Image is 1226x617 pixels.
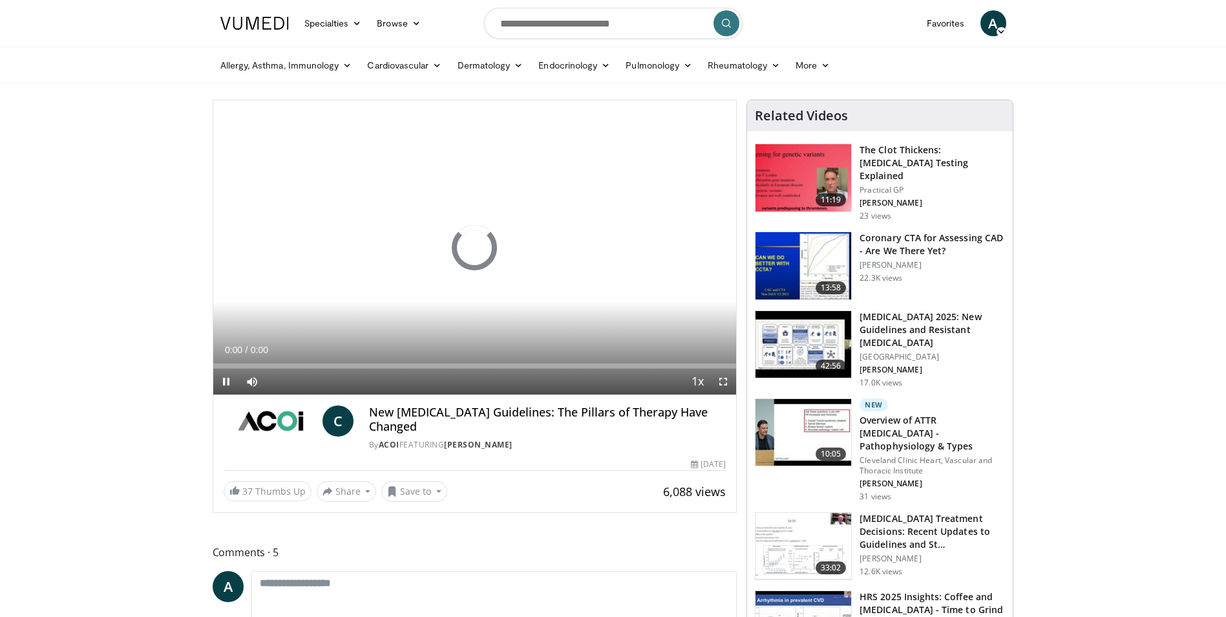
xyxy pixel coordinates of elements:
p: [PERSON_NAME] [860,365,1005,375]
div: Progress Bar [213,363,737,369]
img: 34b2b9a4-89e5-4b8c-b553-8a638b61a706.150x105_q85_crop-smart_upscale.jpg [756,232,851,299]
span: 6,088 views [663,484,726,499]
div: By FEATURING [369,439,726,451]
a: A [213,571,244,602]
p: [PERSON_NAME] [860,479,1005,489]
h4: Related Videos [755,108,848,124]
span: / [246,345,248,355]
h3: [MEDICAL_DATA] Treatment Decisions: Recent Updates to Guidelines and St… [860,512,1005,551]
span: 0:00 [251,345,268,355]
span: 42:56 [816,360,847,373]
img: 280bcb39-0f4e-42eb-9c44-b41b9262a277.150x105_q85_crop-smart_upscale.jpg [756,311,851,378]
p: Cleveland Clinic Heart, Vascular and Thoracic Institute [860,455,1005,476]
a: 37 Thumbs Up [224,481,312,501]
a: C [322,406,354,437]
h3: Coronary CTA for Assessing CAD - Are We There Yet? [860,232,1005,257]
span: Comments 5 [213,544,737,561]
video-js: Video Player [213,100,737,395]
span: 33:02 [816,561,847,574]
h3: [MEDICAL_DATA] 2025: New Guidelines and Resistant [MEDICAL_DATA] [860,310,1005,349]
button: Share [317,481,377,502]
span: 10:05 [816,448,847,460]
button: Mute [239,369,265,395]
button: Pause [213,369,239,395]
h4: New [MEDICAL_DATA] Guidelines: The Pillars of Therapy Have Changed [369,406,726,433]
a: ACOI [379,439,399,450]
a: Allergy, Asthma, Immunology [213,52,360,78]
a: Dermatology [450,52,531,78]
img: ACOI [224,406,317,437]
p: Practical GP [860,185,1005,195]
p: [PERSON_NAME] [860,260,1005,270]
span: 0:00 [225,345,242,355]
p: 12.6K views [860,567,902,577]
a: More [788,52,838,78]
div: [DATE] [691,459,726,470]
a: Specialties [297,10,370,36]
a: 33:02 [MEDICAL_DATA] Treatment Decisions: Recent Updates to Guidelines and St… [PERSON_NAME] 12.6... [755,512,1005,581]
button: Playback Rate [684,369,710,395]
span: 11:19 [816,193,847,206]
span: 13:58 [816,281,847,294]
p: 23 views [860,211,891,221]
a: Pulmonology [618,52,700,78]
h3: Overview of ATTR [MEDICAL_DATA] - Pathophysiology & Types [860,414,1005,453]
input: Search topics, interventions [484,8,743,39]
button: Save to [381,481,447,502]
img: VuMedi Logo [220,17,289,30]
img: 7b0db7e1-b310-4414-a1d3-dac447dbe739.150x105_q85_crop-smart_upscale.jpg [756,144,851,211]
img: 6f79f02c-3240-4454-8beb-49f61d478177.150x105_q85_crop-smart_upscale.jpg [756,513,851,580]
h3: The Clot Thickens: [MEDICAL_DATA] Testing Explained [860,144,1005,182]
p: 31 views [860,492,891,502]
a: 42:56 [MEDICAL_DATA] 2025: New Guidelines and Resistant [MEDICAL_DATA] [GEOGRAPHIC_DATA] [PERSON_... [755,310,1005,388]
p: 17.0K views [860,378,902,388]
p: [GEOGRAPHIC_DATA] [860,352,1005,362]
img: 2f83149f-471f-45a5-8edf-b959582daf19.150x105_q85_crop-smart_upscale.jpg [756,399,851,466]
button: Fullscreen [710,369,736,395]
a: A [980,10,1006,36]
a: Cardiovascular [359,52,449,78]
p: [PERSON_NAME] [860,198,1005,208]
a: Browse [369,10,428,36]
a: [PERSON_NAME] [444,439,513,450]
a: Rheumatology [700,52,788,78]
a: 13:58 Coronary CTA for Assessing CAD - Are We There Yet? [PERSON_NAME] 22.3K views [755,232,1005,300]
a: 10:05 New Overview of ATTR [MEDICAL_DATA] - Pathophysiology & Types Cleveland Clinic Heart, Vascu... [755,398,1005,502]
span: 37 [242,485,253,497]
p: 22.3K views [860,273,902,283]
p: New [860,398,888,411]
a: Endocrinology [531,52,618,78]
a: 11:19 The Clot Thickens: [MEDICAL_DATA] Testing Explained Practical GP [PERSON_NAME] 23 views [755,144,1005,221]
a: Favorites [919,10,973,36]
p: [PERSON_NAME] [860,554,1005,564]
